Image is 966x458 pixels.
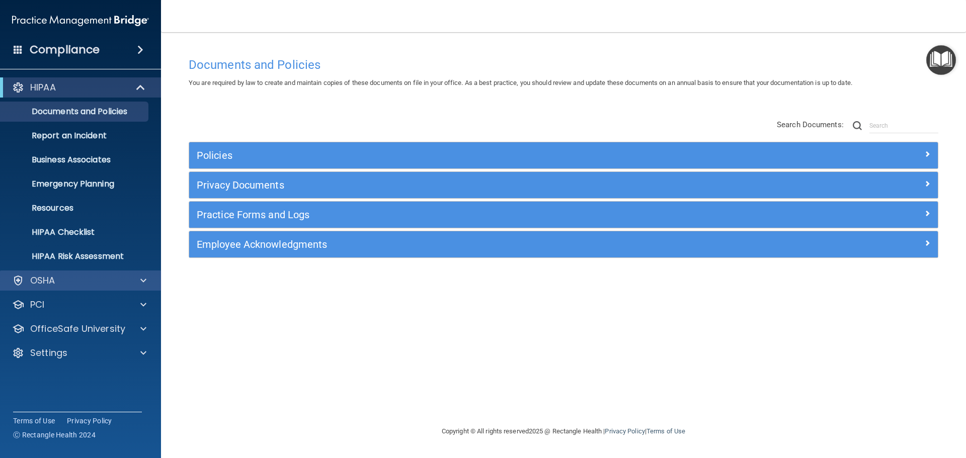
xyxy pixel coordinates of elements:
[13,416,55,426] a: Terms of Use
[869,118,938,133] input: Search
[30,81,56,94] p: HIPAA
[67,416,112,426] a: Privacy Policy
[605,427,645,435] a: Privacy Policy
[7,107,144,117] p: Documents and Policies
[30,299,44,311] p: PCI
[12,323,146,335] a: OfficeSafe University
[30,274,55,287] p: OSHA
[12,299,146,311] a: PCI
[853,121,862,130] img: ic-search.3b580494.png
[197,177,930,193] a: Privacy Documents
[197,236,930,252] a: Employee Acknowledgments
[30,43,100,57] h4: Compliance
[12,347,146,359] a: Settings
[30,347,67,359] p: Settings
[12,11,149,31] img: PMB logo
[12,81,146,94] a: HIPAA
[197,179,743,191] h5: Privacy Documents
[30,323,125,335] p: OfficeSafe University
[7,227,144,237] p: HIPAA Checklist
[197,209,743,220] h5: Practice Forms and Logs
[197,207,930,223] a: Practice Forms and Logs
[777,120,844,129] span: Search Documents:
[197,147,930,163] a: Policies
[380,415,747,447] div: Copyright © All rights reserved 2025 @ Rectangle Health | |
[926,45,956,75] button: Open Resource Center
[7,203,144,213] p: Resources
[189,79,852,86] span: You are required by law to create and maintain copies of these documents on file in your office. ...
[7,131,144,141] p: Report an Incident
[12,274,146,287] a: OSHA
[197,150,743,161] h5: Policies
[13,430,96,440] span: Ⓒ Rectangle Health 2024
[7,179,144,189] p: Emergency Planning
[189,58,938,71] h4: Documents and Policies
[647,427,685,435] a: Terms of Use
[197,239,743,250] h5: Employee Acknowledgments
[7,155,144,165] p: Business Associates
[7,251,144,261] p: HIPAA Risk Assessment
